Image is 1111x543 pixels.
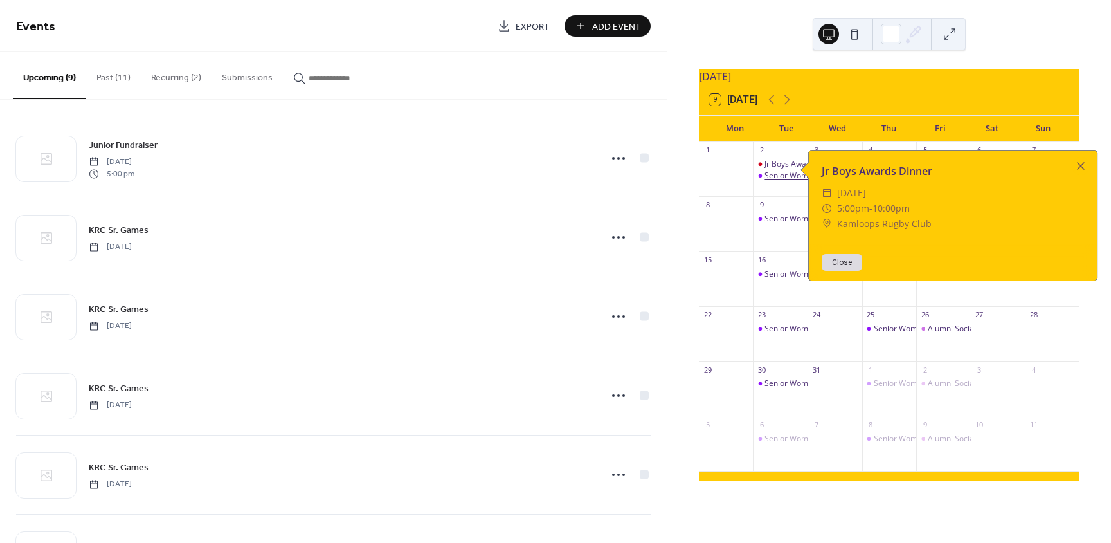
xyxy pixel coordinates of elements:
[1029,419,1038,429] div: 11
[811,145,821,155] div: 3
[1029,310,1038,320] div: 28
[866,365,876,374] div: 1
[809,163,1097,179] div: Jr Boys Awards Dinner
[866,310,876,320] div: 25
[141,52,212,98] button: Recurring (2)
[764,324,939,335] div: Senior Women Div 1 & Senior Men Div 2 Training
[837,185,866,201] span: [DATE]
[89,156,134,168] span: [DATE]
[975,365,984,374] div: 3
[764,434,939,445] div: Senior Women Div 1 & Senior Men Div 2 Training
[1029,365,1038,374] div: 4
[89,320,132,332] span: [DATE]
[764,159,844,170] div: Jr Boys Awards Dinner
[703,419,712,429] div: 5
[928,324,976,335] div: Alumni Social
[920,310,930,320] div: 26
[866,419,876,429] div: 8
[764,170,939,181] div: Senior Women Div 1 & Senior Men Div 2 Training
[89,461,149,475] span: KRC Sr. Games
[592,20,641,33] span: Add Event
[753,324,808,335] div: Senior Women Div 1 & Senior Men Div 2 Training
[753,214,808,225] div: Senior Women Div 1 & Senior Men Div 2 Training
[862,434,917,445] div: Senior Women Div 1 & Senior Men Div 2 Training
[89,303,149,317] span: KRC Sr. Games
[866,145,876,155] div: 4
[811,365,821,374] div: 31
[916,434,971,445] div: Alumni Social
[822,185,832,201] div: ​
[753,434,808,445] div: Senior Women Div 1 & Senior Men Div 2 Training
[753,159,808,170] div: Jr Boys Awards Dinner
[703,310,712,320] div: 22
[920,419,930,429] div: 9
[928,434,976,445] div: Alumni Social
[757,145,766,155] div: 2
[516,20,550,33] span: Export
[812,116,863,142] div: Wed
[705,91,762,109] button: 9[DATE]
[89,460,149,475] a: KRC Sr. Games
[975,145,984,155] div: 6
[764,378,939,389] div: Senior Women Div 1 & Senior Men Div 2 Training
[703,255,712,264] div: 15
[16,14,55,39] span: Events
[975,310,984,320] div: 27
[920,145,930,155] div: 5
[862,378,917,389] div: Senior Women Div 1 & Senior Men Div 2 Training
[89,400,132,411] span: [DATE]
[837,216,932,232] span: Kamloops Rugby Club
[764,269,939,280] div: Senior Women Div 1 & Senior Men Div 2 Training
[89,139,158,152] span: Junior Fundraiser
[874,378,1049,389] div: Senior Women Div 1 & Senior Men Div 2 Training
[862,324,917,335] div: Senior Women Div 1 & Senior Men Div 2 Training
[757,255,766,264] div: 16
[753,269,808,280] div: Senior Women Div 1 & Senior Men Div 2 Training
[764,214,939,225] div: Senior Women Div 1 & Senior Men Div 2 Training
[874,324,1049,335] div: Senior Women Div 1 & Senior Men Div 2 Training
[916,324,971,335] div: Alumni Social
[488,15,559,37] a: Export
[89,302,149,317] a: KRC Sr. Games
[811,419,821,429] div: 7
[915,116,966,142] div: Fri
[966,116,1018,142] div: Sat
[822,201,832,216] div: ​
[703,145,712,155] div: 1
[757,310,766,320] div: 23
[872,201,910,216] span: 10:00pm
[86,52,141,98] button: Past (11)
[89,223,149,237] a: KRC Sr. Games
[709,116,761,142] div: Mon
[837,201,869,216] span: 5:00pm
[753,378,808,389] div: Senior Women Div 1 & Senior Men Div 2 Training
[975,419,984,429] div: 10
[874,434,1049,445] div: Senior Women Div 1 & Senior Men Div 2 Training
[89,168,134,179] span: 5:00 pm
[1018,116,1069,142] div: Sun
[869,201,872,216] span: -
[757,365,766,374] div: 30
[928,378,976,389] div: Alumni Social
[703,365,712,374] div: 29
[761,116,812,142] div: Tue
[699,69,1079,84] div: [DATE]
[811,310,821,320] div: 24
[757,200,766,210] div: 9
[703,200,712,210] div: 8
[920,365,930,374] div: 2
[13,52,86,99] button: Upcoming (9)
[89,138,158,152] a: Junior Fundraiser
[89,241,132,253] span: [DATE]
[757,419,766,429] div: 6
[753,170,808,181] div: Senior Women Div 1 & Senior Men Div 2 Training
[916,378,971,389] div: Alumni Social
[822,254,862,271] button: Close
[822,216,832,232] div: ​
[565,15,651,37] button: Add Event
[89,382,149,396] span: KRC Sr. Games
[863,116,915,142] div: Thu
[89,224,149,237] span: KRC Sr. Games
[1029,145,1038,155] div: 7
[89,479,132,490] span: [DATE]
